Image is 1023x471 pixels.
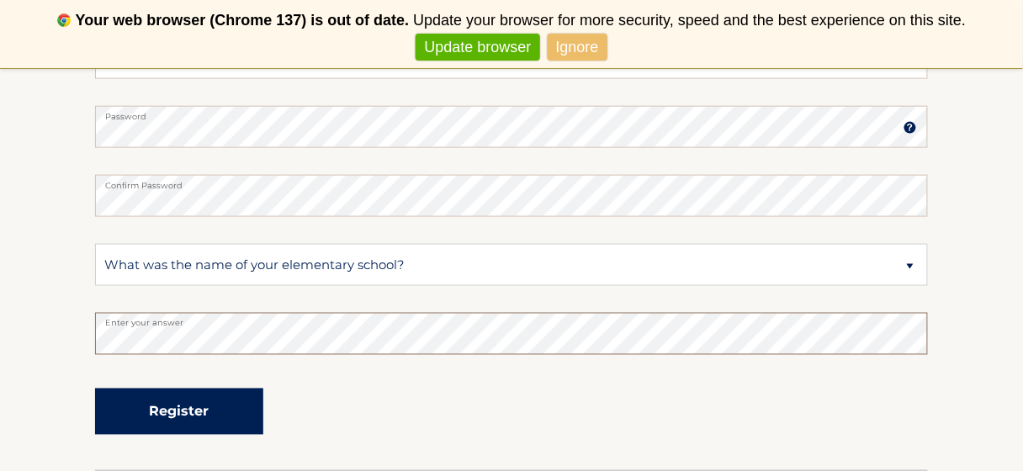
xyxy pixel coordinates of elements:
img: tooltip.svg [904,121,917,135]
label: Enter your answer [95,313,928,326]
label: Password [95,106,928,119]
b: Your web browser (Chrome 137) is out of date. [76,12,410,29]
a: Ignore [548,34,607,61]
label: Confirm Password [95,175,928,188]
button: Register [95,389,263,435]
a: Update browser [416,34,539,61]
span: Update your browser for more security, speed and the best experience on this site. [413,12,966,29]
